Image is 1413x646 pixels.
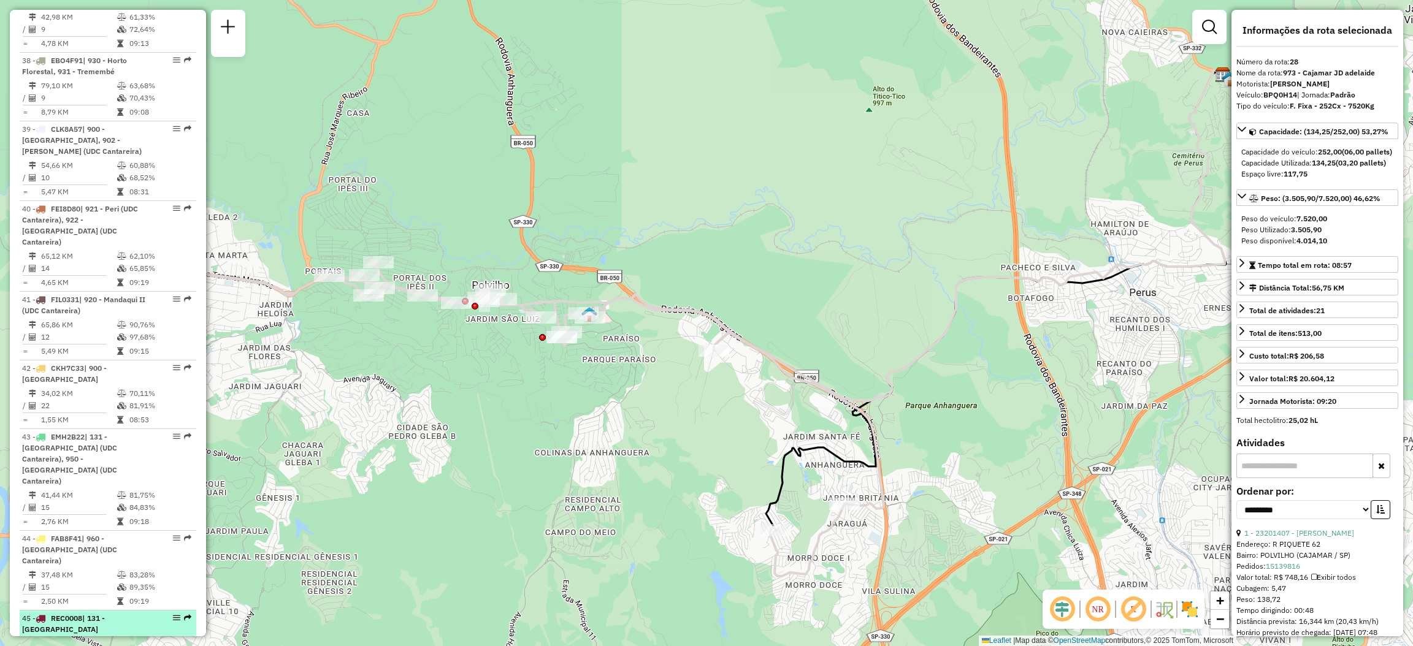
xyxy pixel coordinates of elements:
[1236,572,1398,583] div: Valor total: R$ 748,16
[40,414,117,426] td: 1,55 KM
[40,569,117,581] td: 37,48 KM
[22,56,127,76] span: | 930 - Horto Florestal, 931 - Tremembé
[22,106,28,118] td: =
[1290,57,1298,66] strong: 28
[40,515,117,528] td: 2,76 KM
[1236,208,1398,251] div: Peso: (3.505,90/7.520,00) 46,62%
[129,569,191,581] td: 83,28%
[1236,302,1398,318] a: Total de atividades:21
[22,581,28,593] td: /
[173,125,180,132] em: Opções
[1236,583,1286,593] span: Cubagem: 5,47
[117,416,123,424] i: Tempo total em rota
[40,489,117,501] td: 41,44 KM
[22,92,28,104] td: /
[40,345,117,357] td: 5,49 KM
[22,204,138,246] span: | 921 - Peri (UDC Cantareira), 922 - [GEOGRAPHIC_DATA] (UDC Cantareira)
[173,534,180,542] em: Opções
[184,364,191,371] em: Rota exportada
[1312,283,1344,292] span: 56,75 KM
[1258,260,1352,270] span: Tempo total em rota: 08:57
[22,414,28,426] td: =
[117,492,126,499] i: % de utilização do peso
[1222,71,1238,87] img: FAD CDD Norte
[117,598,123,605] i: Tempo total em rota
[1241,158,1393,169] div: Capacidade Utilizada:
[22,345,28,357] td: =
[29,174,36,181] i: Total de Atividades
[22,501,28,514] td: /
[29,82,36,89] i: Distância Total
[22,534,117,565] span: 44 -
[29,333,36,341] i: Total de Atividades
[1236,616,1398,627] div: Distância prevista: 16,344 km (20,43 km/h)
[1261,194,1380,203] span: Peso: (3.505,90/7.520,00) 46,62%
[184,56,191,64] em: Rota exportada
[1312,158,1336,167] strong: 134,25
[117,82,126,89] i: % de utilização do peso
[22,363,107,384] span: | 900 - [GEOGRAPHIC_DATA]
[117,348,123,355] i: Tempo total em rota
[1259,127,1388,136] span: Capacidade: (134,25/252,00) 53,27%
[982,636,1011,645] a: Leaflet
[29,321,36,329] i: Distância Total
[173,295,180,303] em: Opções
[129,80,191,92] td: 63,68%
[1266,561,1300,571] a: 15139816
[22,331,28,343] td: /
[22,186,28,198] td: =
[1054,636,1106,645] a: OpenStreetMap
[40,595,117,607] td: 2,50 KM
[129,581,191,593] td: 89,35%
[173,56,180,64] em: Opções
[22,432,117,485] span: | 131 - [GEOGRAPHIC_DATA] (UDC Cantareira), 950 - [GEOGRAPHIC_DATA] (UDC Cantareira)
[1211,591,1229,610] a: Zoom in
[22,56,127,76] span: 38 -
[184,205,191,212] em: Rota exportada
[1311,572,1356,582] span: Exibir todos
[40,11,117,23] td: 42,98 KM
[22,124,142,156] span: 39 -
[40,159,117,172] td: 54,66 KM
[1154,599,1174,619] img: Fluxo de ruas
[173,364,180,371] em: Opções
[1236,605,1398,616] div: Tempo dirigindo: 00:48
[1342,147,1392,156] strong: (06,00 pallets)
[29,162,36,169] i: Distância Total
[1236,101,1398,112] div: Tipo do veículo:
[29,26,36,33] i: Total de Atividades
[1236,142,1398,184] div: Capacidade: (134,25/252,00) 53,27%
[173,205,180,212] em: Opções
[29,402,36,409] i: Total de Atividades
[1236,437,1398,449] h4: Atividades
[29,94,36,102] i: Total de Atividades
[184,534,191,542] em: Rota exportada
[40,387,117,400] td: 34,02 KM
[40,319,117,331] td: 65,86 KM
[129,172,191,184] td: 68,52%
[117,279,123,286] i: Tempo total em rota
[40,80,117,92] td: 79,10 KM
[129,262,191,275] td: 65,85%
[117,504,126,511] i: % de utilização da cubagem
[22,400,28,412] td: /
[1236,56,1398,67] div: Número da rota:
[29,492,36,499] i: Distância Total
[1236,324,1398,341] a: Total de itens:513,00
[1284,169,1308,178] strong: 117,75
[1236,25,1398,36] h4: Informações da rota selecionada
[22,432,117,485] span: 43 -
[51,204,80,213] span: FEI8D80
[1289,416,1318,425] strong: 25,02 hL
[979,636,1236,646] div: Map data © contributors,© 2025 TomTom, Microsoft
[51,432,85,441] span: EMH2B22
[40,186,117,198] td: 5,47 KM
[117,321,126,329] i: % de utilização do peso
[129,387,191,400] td: 70,11%
[40,92,117,104] td: 9
[1236,370,1398,386] a: Valor total:R$ 20.604,12
[1371,500,1390,519] button: Ordem crescente
[40,250,117,262] td: 65,12 KM
[1241,214,1327,223] span: Peso do veículo:
[1236,89,1398,101] div: Veículo:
